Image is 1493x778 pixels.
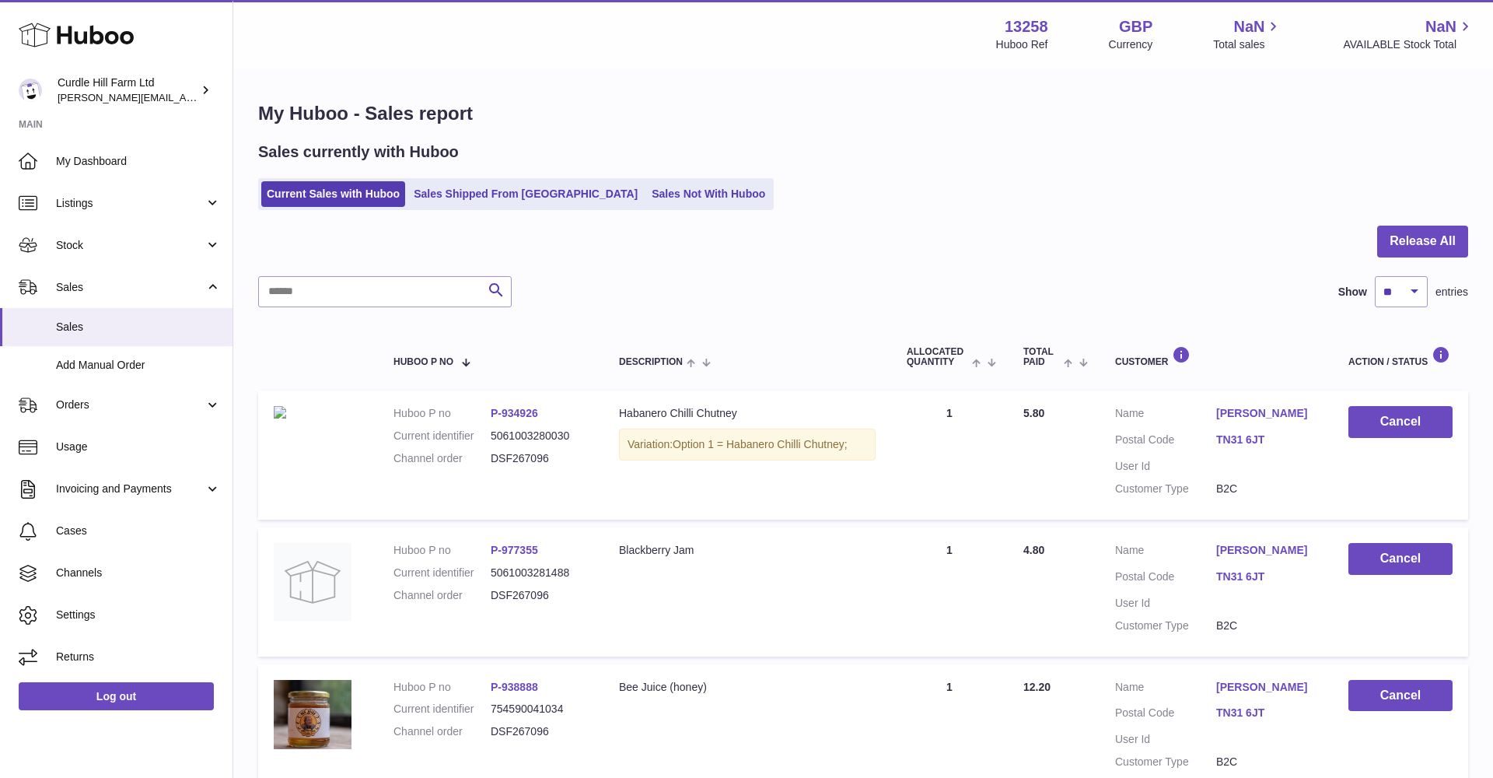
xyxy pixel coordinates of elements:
span: Total sales [1213,37,1282,52]
span: Returns [56,650,221,664]
dt: Huboo P no [393,406,491,421]
td: 1 [891,527,1008,657]
div: Blackberry Jam [619,543,876,558]
dd: B2C [1216,619,1317,633]
h1: My Huboo - Sales report [258,101,1468,126]
img: 1705932916.jpg [274,680,351,749]
span: Invoicing and Payments [56,482,205,496]
span: Add Manual Order [56,358,221,373]
strong: GBP [1119,16,1152,37]
dt: Name [1115,406,1216,425]
dt: Channel order [393,588,491,603]
dt: Huboo P no [393,680,491,695]
span: Listings [56,196,205,211]
span: Channels [56,566,221,580]
dd: DSF267096 [491,588,588,603]
dd: 5061003281488 [491,566,588,580]
button: Release All [1377,226,1468,258]
span: My Dashboard [56,154,221,169]
dd: 5061003280030 [491,429,588,443]
a: [PERSON_NAME] [1216,680,1317,695]
span: Usage [56,440,221,454]
div: Variation: [619,429,876,461]
label: Show [1338,285,1367,300]
a: NaN AVAILABLE Stock Total [1343,16,1474,52]
img: EOB_7199EOB.jpg [274,406,286,419]
a: [PERSON_NAME] [1216,543,1317,558]
span: Stock [56,238,205,253]
span: Orders [56,398,205,412]
a: Sales Not With Huboo [646,181,771,207]
div: Bee Juice (honey) [619,680,876,695]
span: ALLOCATED Quantity [907,347,968,367]
span: entries [1435,285,1468,300]
dt: Huboo P no [393,543,491,558]
a: Current Sales with Huboo [261,181,405,207]
h2: Sales currently with Huboo [258,142,459,163]
span: Cases [56,524,221,538]
span: 5.80 [1023,407,1044,419]
a: TN31 6JT [1216,433,1317,447]
a: NaN Total sales [1213,16,1282,52]
dt: Current identifier [393,566,491,580]
a: TN31 6JT [1216,569,1317,584]
span: 12.20 [1023,681,1051,693]
span: Option 1 = Habanero Chilli Chutney; [673,438,848,450]
a: P-938888 [491,681,538,693]
span: Description [619,357,683,367]
span: Total paid [1023,347,1060,367]
dt: User Id [1115,732,1216,747]
div: Customer [1115,346,1317,367]
span: Sales [56,280,205,295]
dt: Name [1115,543,1216,562]
span: [PERSON_NAME][EMAIL_ADDRESS][DOMAIN_NAME] [58,91,312,103]
span: Sales [56,320,221,335]
img: miranda@diddlysquatfarmshop.com [19,79,42,102]
button: Cancel [1348,680,1453,712]
a: P-977355 [491,544,538,556]
dt: Customer Type [1115,755,1216,769]
a: Sales Shipped From [GEOGRAPHIC_DATA] [408,181,643,207]
dd: B2C [1216,755,1317,769]
dt: Customer Type [1115,619,1216,633]
button: Cancel [1348,543,1453,575]
img: no-photo.jpg [274,543,351,621]
span: Settings [56,608,221,622]
a: TN31 6JT [1216,706,1317,720]
dt: Channel order [393,724,491,739]
div: Huboo Ref [996,37,1048,52]
strong: 13258 [1005,16,1048,37]
button: Cancel [1348,406,1453,438]
dt: Postal Code [1115,569,1216,588]
dt: User Id [1115,596,1216,611]
dt: User Id [1115,459,1216,474]
a: [PERSON_NAME] [1216,406,1317,421]
div: Action / Status [1348,346,1453,367]
dd: B2C [1216,482,1317,496]
td: 1 [891,391,1008,520]
span: 4.80 [1023,544,1044,556]
dd: 754590041034 [491,702,588,717]
span: NaN [1233,16,1264,37]
dt: Channel order [393,451,491,466]
dd: DSF267096 [491,451,588,466]
dt: Postal Code [1115,433,1216,451]
a: P-934926 [491,407,538,419]
span: Huboo P no [393,357,453,367]
div: Currency [1109,37,1153,52]
a: Log out [19,682,214,710]
dt: Name [1115,680,1216,699]
dd: DSF267096 [491,724,588,739]
span: NaN [1425,16,1456,37]
dt: Postal Code [1115,706,1216,724]
div: Curdle Hill Farm Ltd [58,75,198,105]
dt: Current identifier [393,429,491,443]
dt: Current identifier [393,702,491,717]
dt: Customer Type [1115,482,1216,496]
div: Habanero Chilli Chutney [619,406,876,421]
span: AVAILABLE Stock Total [1343,37,1474,52]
